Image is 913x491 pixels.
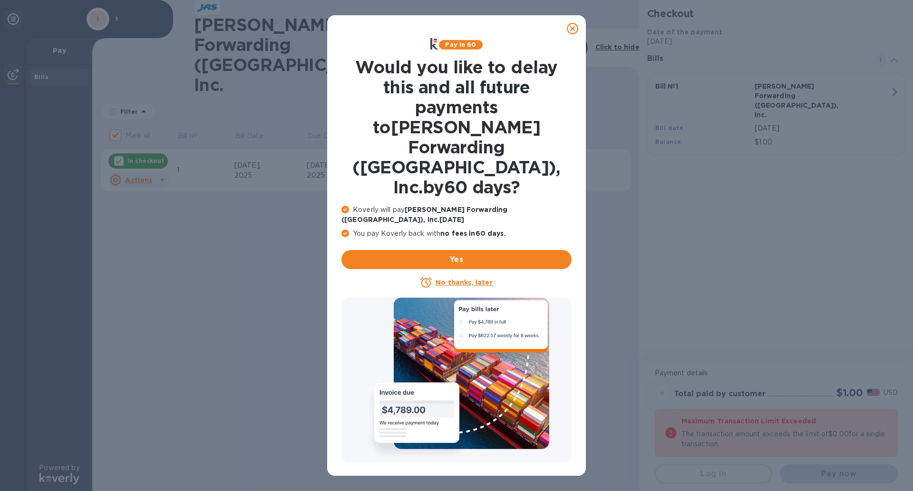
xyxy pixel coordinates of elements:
b: no fees in 60 days . [440,230,505,237]
button: Yes [341,250,572,269]
b: [PERSON_NAME] Forwarding ([GEOGRAPHIC_DATA]), Inc. [DATE] [341,206,507,223]
p: Koverly will pay [341,205,572,225]
span: Yes [349,254,564,265]
u: No thanks, later [436,279,492,286]
p: You pay Koverly back with [341,229,572,239]
h1: Would you like to delay this and all future payments to [PERSON_NAME] Forwarding ([GEOGRAPHIC_DAT... [341,57,572,197]
b: Pay in 60 [445,41,476,48]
